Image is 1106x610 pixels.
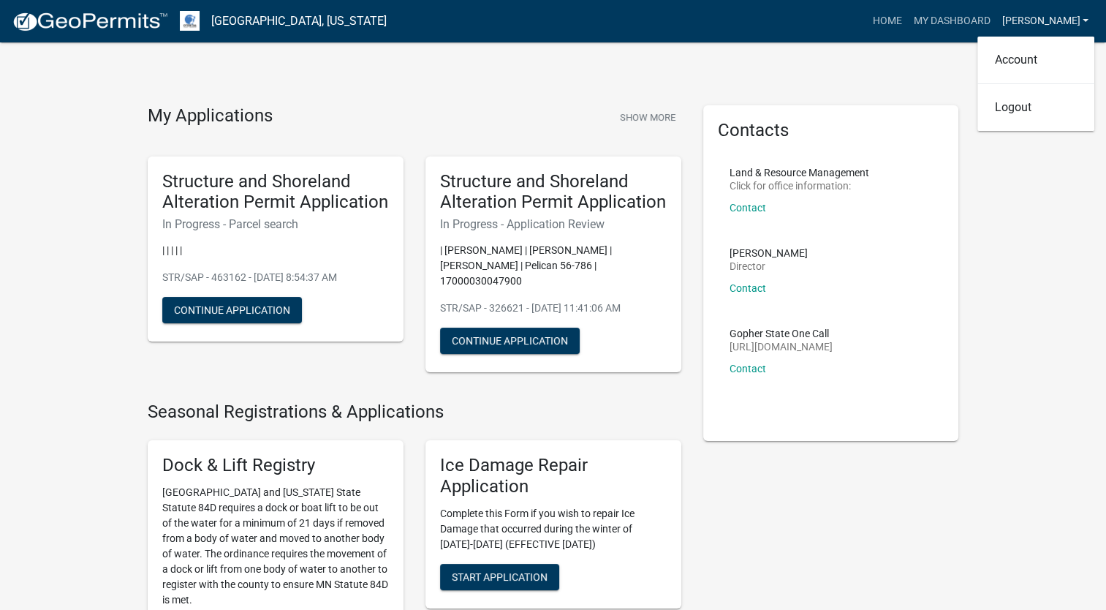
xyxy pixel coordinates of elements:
a: [PERSON_NAME] [996,7,1094,35]
a: My Dashboard [907,7,996,35]
h4: My Applications [148,105,273,127]
p: Director [730,261,808,271]
h4: Seasonal Registrations & Applications [148,402,681,423]
div: [PERSON_NAME] [977,37,1094,131]
h5: Ice Damage Repair Application [440,455,667,497]
p: Click for office information: [730,181,869,191]
p: STR/SAP - 463162 - [DATE] 8:54:37 AM [162,270,389,285]
a: Contact [730,282,766,294]
a: Contact [730,202,766,214]
p: | [PERSON_NAME] | [PERSON_NAME] | [PERSON_NAME] | Pelican 56-786 | 17000030047900 [440,243,667,289]
p: STR/SAP - 326621 - [DATE] 11:41:06 AM [440,301,667,316]
button: Start Application [440,564,559,590]
a: Contact [730,363,766,374]
p: Complete this Form if you wish to repair Ice Damage that occurred during the winter of [DATE]-[DA... [440,506,667,552]
h5: Structure and Shoreland Alteration Permit Application [162,171,389,214]
p: [PERSON_NAME] [730,248,808,258]
h5: Structure and Shoreland Alteration Permit Application [440,171,667,214]
a: Account [977,42,1094,78]
img: Otter Tail County, Minnesota [180,11,200,31]
p: | | | | | [162,243,389,258]
p: [URL][DOMAIN_NAME] [730,342,833,352]
a: Home [866,7,907,35]
p: Gopher State One Call [730,328,833,339]
h5: Dock & Lift Registry [162,455,389,476]
button: Show More [614,105,681,129]
p: Land & Resource Management [730,167,869,178]
p: [GEOGRAPHIC_DATA] and [US_STATE] State Statute 84D requires a dock or boat lift to be out of the ... [162,485,389,608]
button: Continue Application [162,297,302,323]
h5: Contacts [718,120,944,141]
h6: In Progress - Application Review [440,217,667,231]
a: Logout [977,90,1094,125]
span: Start Application [452,571,548,582]
h6: In Progress - Parcel search [162,217,389,231]
a: [GEOGRAPHIC_DATA], [US_STATE] [211,9,387,34]
button: Continue Application [440,328,580,354]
